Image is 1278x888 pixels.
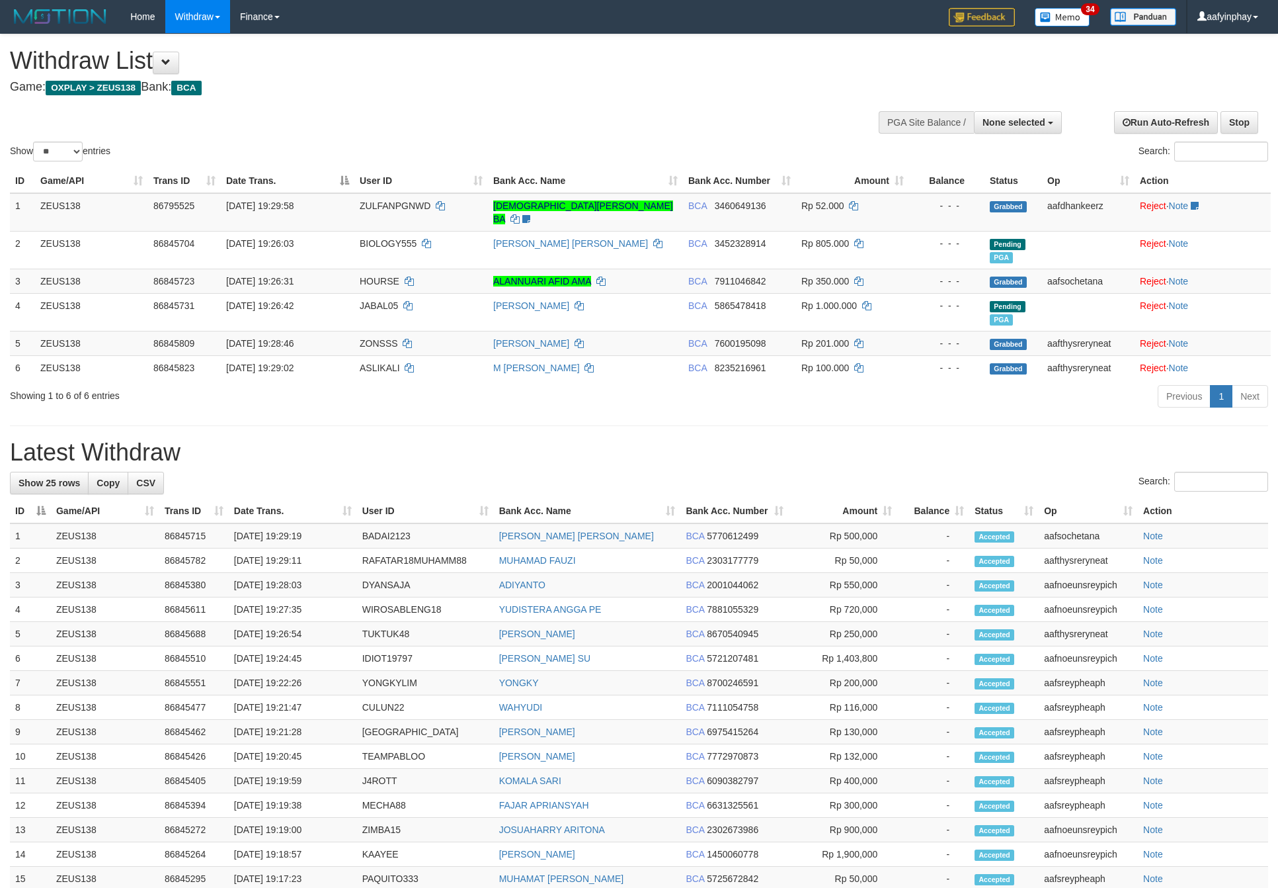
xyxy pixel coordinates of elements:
[360,338,398,349] span: ZONSSS
[801,276,849,287] span: Rp 350.000
[897,523,969,549] td: -
[51,793,159,818] td: ZEUS138
[226,338,294,349] span: [DATE] 19:28:46
[10,293,35,331] td: 4
[499,702,543,713] a: WAHYUDI
[499,776,561,786] a: KOMALA SARI
[159,671,229,695] td: 86845551
[789,744,897,769] td: Rp 132,000
[686,604,704,615] span: BCA
[975,556,1014,567] span: Accepted
[801,363,849,373] span: Rp 100.000
[914,337,979,350] div: - - -
[159,598,229,622] td: 86845611
[229,598,357,622] td: [DATE] 19:27:35
[357,622,494,646] td: TUKTUK48
[897,622,969,646] td: -
[1143,873,1163,884] a: Note
[914,199,979,212] div: - - -
[1138,472,1268,492] label: Search:
[229,720,357,744] td: [DATE] 19:21:28
[51,720,159,744] td: ZEUS138
[357,549,494,573] td: RAFATAR18MUHAMM88
[707,678,758,688] span: Copy 8700246591 to clipboard
[493,363,580,373] a: M [PERSON_NAME]
[897,646,969,671] td: -
[10,231,35,269] td: 2
[499,800,589,811] a: FAJAR APRIANSYAH
[159,720,229,744] td: 86845462
[499,580,545,590] a: ADIYANTO
[51,523,159,549] td: ZEUS138
[1158,385,1211,408] a: Previous
[949,8,1015,26] img: Feedback.jpg
[159,744,229,769] td: 86845426
[153,363,194,373] span: 86845823
[493,338,569,349] a: [PERSON_NAME]
[688,276,707,287] span: BCA
[707,727,758,737] span: Copy 6975415264 to clipboard
[1210,385,1232,408] a: 1
[51,573,159,598] td: ZEUS138
[1135,293,1271,331] td: ·
[686,678,704,688] span: BCA
[897,720,969,744] td: -
[1140,338,1166,349] a: Reject
[51,598,159,622] td: ZEUS138
[10,720,51,744] td: 9
[1169,200,1189,211] a: Note
[10,269,35,293] td: 3
[1042,269,1135,293] td: aafsochetana
[229,793,357,818] td: [DATE] 19:19:38
[10,793,51,818] td: 12
[493,238,648,249] a: [PERSON_NAME] [PERSON_NAME]
[10,142,110,161] label: Show entries
[35,169,148,193] th: Game/API: activate to sort column ascending
[707,604,758,615] span: Copy 7881055329 to clipboard
[51,671,159,695] td: ZEUS138
[990,301,1025,312] span: Pending
[707,702,758,713] span: Copy 7111054758 to clipboard
[1114,111,1218,134] a: Run Auto-Refresh
[897,499,969,523] th: Balance: activate to sort column ascending
[990,239,1025,250] span: Pending
[499,727,575,737] a: [PERSON_NAME]
[493,300,569,311] a: [PERSON_NAME]
[159,769,229,793] td: 86845405
[229,573,357,598] td: [DATE] 19:28:03
[680,499,789,523] th: Bank Acc. Number: activate to sort column ascending
[88,472,128,494] a: Copy
[897,598,969,622] td: -
[10,671,51,695] td: 7
[10,769,51,793] td: 11
[686,653,704,664] span: BCA
[159,499,229,523] th: Trans ID: activate to sort column ascending
[1169,276,1189,287] a: Note
[1039,646,1138,671] td: aafnoeunsreypich
[789,573,897,598] td: Rp 550,000
[707,531,758,541] span: Copy 5770612499 to clipboard
[1135,355,1271,380] td: ·
[35,269,148,293] td: ZEUS138
[33,142,83,161] select: Showentries
[159,573,229,598] td: 86845380
[1039,499,1138,523] th: Op: activate to sort column ascending
[226,276,294,287] span: [DATE] 19:26:31
[153,276,194,287] span: 86845723
[688,363,707,373] span: BCA
[789,646,897,671] td: Rp 1,403,800
[10,48,839,74] h1: Withdraw List
[19,478,80,488] span: Show 25 rows
[10,384,522,402] div: Showing 1 to 6 of 6 entries
[229,622,357,646] td: [DATE] 19:26:54
[1039,573,1138,598] td: aafnoeunsreypich
[354,169,488,193] th: User ID: activate to sort column ascending
[1042,193,1135,232] td: aafdhankeerz
[715,200,766,211] span: Copy 3460649136 to clipboard
[499,678,539,688] a: YONGKY
[136,478,155,488] span: CSV
[229,549,357,573] td: [DATE] 19:29:11
[686,580,704,590] span: BCA
[10,355,35,380] td: 6
[51,769,159,793] td: ZEUS138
